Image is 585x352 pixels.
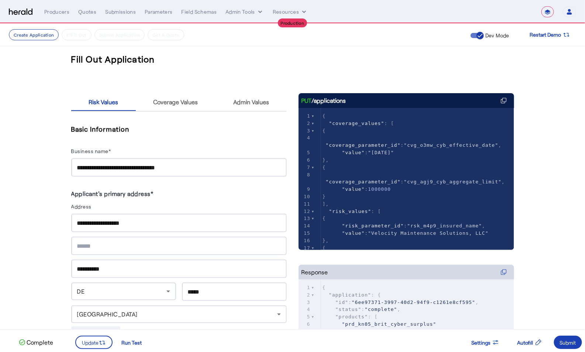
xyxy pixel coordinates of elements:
span: }, [323,157,329,163]
button: Get A Quote [148,29,184,40]
span: : , [323,172,505,185]
h5: Basic Information [71,123,287,135]
button: Resources dropdown menu [273,8,308,16]
label: Dev Mode [484,32,509,39]
label: Business name* [71,148,111,154]
div: 2 [299,120,312,127]
div: 16 [299,237,312,244]
div: 7 [299,164,312,171]
div: 8 [299,171,312,179]
span: "cvg_o3mw_cyb_effective_date" [404,142,498,148]
button: Autofill [511,336,548,349]
span: Restart Demo [530,30,561,39]
span: : , [323,307,401,312]
div: Producers [44,8,69,16]
div: Quotes [78,8,96,16]
div: Response [302,268,328,277]
span: : , [323,135,502,148]
span: "Velocity Maintenance Solutions, LLC" [368,230,489,236]
span: "products" [335,314,368,319]
span: "value" [342,150,365,155]
div: 10 [299,193,312,200]
div: Run Test [121,339,142,346]
span: : [ [323,314,378,319]
span: { [323,113,326,119]
button: Submit [554,336,582,349]
label: Applicant's primary address* [71,190,154,197]
div: 11 [299,200,312,208]
h3: Fill Out Application [71,53,155,65]
span: "coverage_parameter_id" [326,142,400,148]
div: 12 [299,208,312,215]
div: 15 [299,230,312,237]
span: }, [323,238,329,243]
span: "cvg_agj9_cyb_aggregate_limit" [404,179,502,185]
span: "risk_values" [329,209,371,214]
span: "id" [335,299,348,305]
span: [GEOGRAPHIC_DATA] [77,311,138,318]
span: : [323,150,394,155]
span: ], [323,329,329,334]
div: 6 [299,321,312,328]
p: Complete [25,338,53,347]
span: "status" [335,307,362,312]
span: "[DATE]" [368,150,394,155]
span: Update [82,339,99,346]
span: } [323,194,326,199]
div: /applications [302,96,346,105]
span: { [323,285,326,290]
button: internal dropdown menu [226,8,264,16]
span: 1000000 [368,186,391,192]
span: Autofill [517,339,533,346]
span: Coverage Values [153,99,198,105]
button: Create Application [9,29,59,40]
div: 2 [299,291,312,299]
span: { [323,165,326,170]
div: Production [278,18,307,27]
button: Restart Demo [524,28,576,41]
button: Fill it Out [62,29,91,40]
span: PUT [302,96,312,105]
span: Settings [471,339,491,346]
div: Submit [560,339,576,346]
div: Field Schemas [182,8,217,16]
div: 5 [299,149,312,156]
div: 3 [299,299,312,306]
span: Admin Values [233,99,269,105]
div: 4 [299,306,312,313]
div: 9 [299,186,312,193]
div: 5 [299,313,312,321]
span: { [323,128,326,133]
span: : , [323,299,479,305]
button: Update [75,336,113,349]
span: Risk Values [89,99,118,105]
div: 7 [299,328,312,335]
span: DE [77,288,85,295]
button: Run Test [116,336,148,349]
span: "application" [329,292,371,298]
img: Herald Logo [9,9,32,16]
span: "value" [342,186,365,192]
span: { [323,245,326,251]
span: "rsk_m4p9_insured_name" [407,223,482,229]
div: 1 [299,284,312,291]
span: "coverage_values" [329,121,384,126]
label: Address [71,203,92,210]
div: 17 [299,244,312,252]
div: 13 [299,215,312,222]
span: "6ee97371-3997-40d2-94f9-c1261e8cf595" [352,299,475,305]
div: Submissions [105,8,136,16]
div: 3 [299,127,312,135]
span: : , [323,223,485,229]
div: 6 [299,156,312,164]
div: 4 [299,134,312,142]
span: { [323,216,326,221]
button: Submit Application [94,29,145,40]
span: "prd_kn05_brit_cyber_surplus" [342,321,436,327]
span: ], [323,201,329,207]
span: : { [323,292,381,298]
div: Affects Conditions [71,326,120,335]
span: "risk_parameter_id" [342,223,404,229]
button: Settings [465,336,505,349]
div: 14 [299,222,312,230]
